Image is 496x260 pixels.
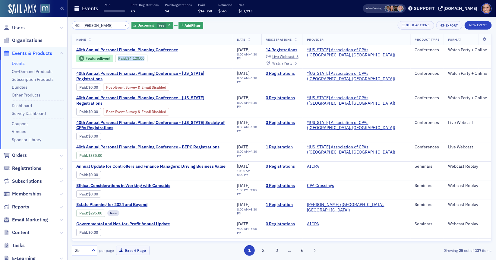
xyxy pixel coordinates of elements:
span: *Maryland Association of CPAs (Timonium, MD) [307,71,406,81]
a: Venues [12,129,26,134]
a: 1 Registration [266,144,298,150]
time: 2:00 PM [237,188,257,196]
span: Orders [12,152,27,159]
a: Subscription Products [12,77,54,82]
span: Organizations [12,37,43,44]
h1: Events [82,5,98,12]
button: New Event [465,21,492,30]
time: 4:30 PM [237,100,257,109]
div: Export [446,24,458,27]
a: Paid [79,153,87,158]
div: Paid: 1 - $0 [76,133,101,140]
span: 40th Annual Personal Financial Planning Conference [76,47,178,53]
time: 8:00 AM [237,76,249,80]
span: [DATE] [237,144,249,150]
time: 8:00 AM [237,125,249,129]
span: *Maryland Association of CPAs (Timonium, MD) [307,95,406,106]
time: 5:00 PM [237,227,257,235]
a: 0 Registrations [266,221,298,227]
a: Live Webcast: 8 [266,54,298,59]
div: Showing out of items [356,248,492,253]
span: Is Upcoming [134,23,155,27]
a: 0 Registrations [266,71,298,76]
span: 6 [295,61,297,65]
span: $0.00 [89,230,98,235]
span: Users [12,24,25,31]
a: *[US_STATE] Association of CPAs ([GEOGRAPHIC_DATA], [GEOGRAPHIC_DATA]) [307,47,406,58]
a: Sponsor Library [12,137,41,142]
img: SailAMX [8,4,36,14]
a: Survey Dashboard [12,111,46,116]
span: Format [448,37,461,42]
p: Paid [198,3,212,7]
a: Events & Products [3,50,52,57]
button: Bulk Actions [398,21,434,30]
time: 8:00 AM [237,149,249,154]
span: [DATE] [237,95,249,100]
div: Live Webcast [448,120,487,125]
span: AICPA [307,221,345,227]
a: Events [12,61,25,66]
a: *[US_STATE] Association of CPAs ([GEOGRAPHIC_DATA], [GEOGRAPHIC_DATA]) [307,144,406,155]
div: Featured Event [86,57,110,60]
div: Conferences [415,95,440,101]
div: Paid: 0 - $0 [76,229,101,236]
span: $0.00 [89,134,98,138]
div: Webcast Replay [448,183,487,189]
a: *[US_STATE] Association of CPAs ([GEOGRAPHIC_DATA], [GEOGRAPHIC_DATA]) [307,71,406,81]
div: Watch Party + Online [448,95,487,101]
span: 40th Annual Personal Financial Planning Conference - Connecticut Registrations [76,95,229,106]
a: 40th Annual Personal Financial Planning Conference - BEPC Registrations [76,144,220,150]
div: Live Webcast [448,144,487,150]
div: – [237,227,257,235]
div: Post-Event Survey [103,84,169,91]
a: Paid [79,230,87,235]
span: $4,120.00 [127,56,144,61]
span: : [79,85,89,90]
span: Yes [158,23,164,27]
div: [DOMAIN_NAME] [444,6,478,11]
span: Lauren McDonough [393,5,400,12]
div: Featured Event [76,55,113,62]
a: Paid [79,134,87,138]
a: Subscriptions [3,178,42,185]
time: 8:00 AM [237,52,249,56]
button: 2 [258,245,269,256]
span: … [286,248,294,253]
img: SailAMX [40,4,50,13]
div: Webcast Replay [448,202,487,208]
time: 8:00 AM [237,100,249,105]
a: Ethical Considerations in Working with Cannabis [76,183,178,189]
span: Tasks [12,242,25,249]
a: 40th Annual Personal Financial Planning Conference - [US_STATE] Society of CPAs Registrations [76,120,229,131]
a: Other Products [12,92,40,98]
strong: 137 [474,248,482,253]
span: 54 [165,8,169,13]
span: [DATE] [237,47,249,52]
span: [DATE] [237,221,249,227]
span: Content [12,229,30,236]
span: Add Filter [185,23,201,28]
span: Events & Products [12,50,52,57]
div: Conferences [415,120,440,125]
div: Paid: 1 - $33500 [76,152,105,159]
a: New Event [465,22,492,27]
span: Registrations [266,37,292,42]
div: Paid: 0 - $0 [76,190,101,198]
span: *Maryland Association of CPAs (Timonium, MD) [307,120,406,131]
span: ‌ [104,10,125,12]
span: [DATE] [237,183,249,188]
a: Annual Update for Controllers and Finance Managers: Driving Business Value [76,164,226,169]
span: Profile [481,3,492,14]
div: Conferences [415,71,440,76]
div: – [237,188,257,196]
span: Watch Party : [272,61,294,65]
span: Memberships [12,191,42,197]
span: $0.00 [89,109,98,114]
a: Bundles [12,84,27,90]
a: 40th Annual Personal Financial Planning Conference - [US_STATE] Registrations [76,95,229,106]
span: : [79,173,89,177]
a: Watch Party: 6 [266,61,296,66]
